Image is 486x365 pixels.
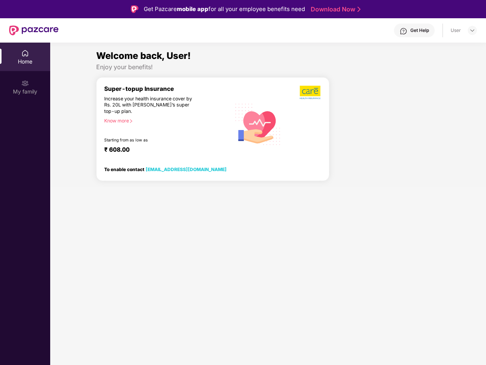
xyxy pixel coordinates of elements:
[129,119,133,123] span: right
[300,85,321,100] img: b5dec4f62d2307b9de63beb79f102df3.png
[146,167,227,172] a: [EMAIL_ADDRESS][DOMAIN_NAME]
[104,96,198,115] div: Increase your health insurance cover by Rs. 20L with [PERSON_NAME]’s super top-up plan.
[104,118,226,123] div: Know more
[21,79,29,87] img: svg+xml;base64,PHN2ZyB3aWR0aD0iMjAiIGhlaWdodD0iMjAiIHZpZXdCb3g9IjAgMCAyMCAyMCIgZmlsbD0ibm9uZSIgeG...
[177,5,208,13] strong: mobile app
[131,5,138,13] img: Logo
[469,27,475,33] img: svg+xml;base64,PHN2ZyBpZD0iRHJvcGRvd24tMzJ4MzIiIHhtbG5zPSJodHRwOi8vd3d3LnczLm9yZy8yMDAwL3N2ZyIgd2...
[21,49,29,57] img: svg+xml;base64,PHN2ZyBpZD0iSG9tZSIgeG1sbnM9Imh0dHA6Ly93d3cudzMub3JnLzIwMDAvc3ZnIiB3aWR0aD0iMjAiIG...
[104,146,223,155] div: ₹ 608.00
[144,5,305,14] div: Get Pazcare for all your employee benefits need
[96,50,191,61] span: Welcome back, User!
[400,27,407,35] img: svg+xml;base64,PHN2ZyBpZD0iSGVscC0zMngzMiIgeG1sbnM9Imh0dHA6Ly93d3cudzMub3JnLzIwMDAvc3ZnIiB3aWR0aD...
[104,85,231,92] div: Super-topup Insurance
[231,96,285,151] img: svg+xml;base64,PHN2ZyB4bWxucz0iaHR0cDovL3d3dy53My5vcmcvMjAwMC9zdmciIHhtbG5zOnhsaW5rPSJodHRwOi8vd3...
[104,167,227,172] div: To enable contact
[410,27,429,33] div: Get Help
[451,27,461,33] div: User
[357,5,361,13] img: Stroke
[96,63,440,71] div: Enjoy your benefits!
[311,5,358,13] a: Download Now
[9,25,59,35] img: New Pazcare Logo
[104,138,199,143] div: Starting from as low as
